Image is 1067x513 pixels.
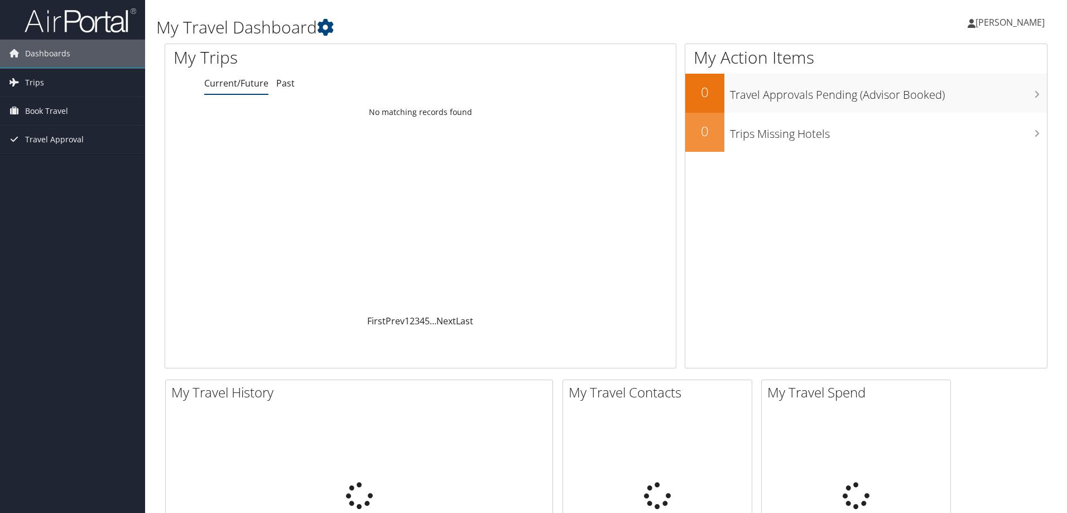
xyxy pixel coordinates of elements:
[767,383,950,402] h2: My Travel Spend
[410,315,415,327] a: 2
[456,315,473,327] a: Last
[174,46,455,69] h1: My Trips
[968,6,1056,39] a: [PERSON_NAME]
[276,77,295,89] a: Past
[569,383,752,402] h2: My Travel Contacts
[386,315,405,327] a: Prev
[25,126,84,154] span: Travel Approval
[730,81,1047,103] h3: Travel Approvals Pending (Advisor Booked)
[685,113,1047,152] a: 0Trips Missing Hotels
[975,16,1045,28] span: [PERSON_NAME]
[415,315,420,327] a: 3
[430,315,436,327] span: …
[730,121,1047,142] h3: Trips Missing Hotels
[685,74,1047,113] a: 0Travel Approvals Pending (Advisor Booked)
[405,315,410,327] a: 1
[685,46,1047,69] h1: My Action Items
[436,315,456,327] a: Next
[171,383,552,402] h2: My Travel History
[165,102,676,122] td: No matching records found
[685,83,724,102] h2: 0
[367,315,386,327] a: First
[156,16,756,39] h1: My Travel Dashboard
[25,97,68,125] span: Book Travel
[204,77,268,89] a: Current/Future
[685,122,724,141] h2: 0
[25,7,136,33] img: airportal-logo.png
[425,315,430,327] a: 5
[420,315,425,327] a: 4
[25,40,70,68] span: Dashboards
[25,69,44,97] span: Trips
